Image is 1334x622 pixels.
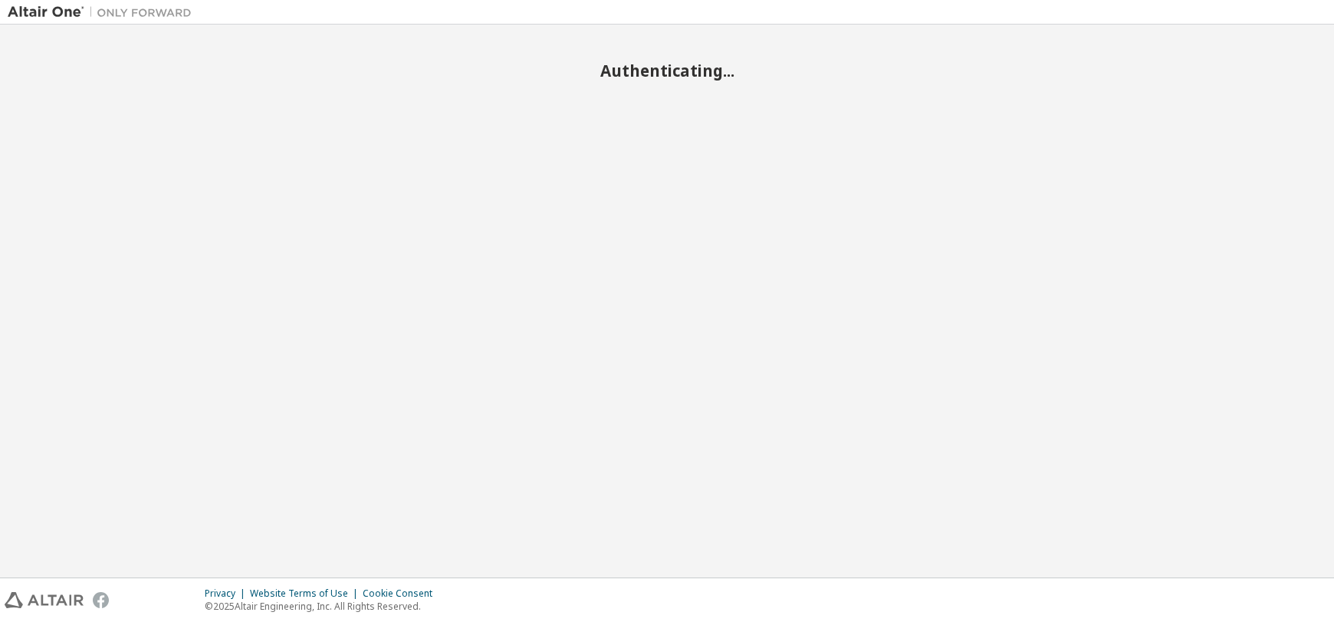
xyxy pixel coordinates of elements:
[205,600,442,613] p: © 2025 Altair Engineering, Inc. All Rights Reserved.
[205,587,250,600] div: Privacy
[93,592,109,608] img: facebook.svg
[8,61,1326,81] h2: Authenticating...
[250,587,363,600] div: Website Terms of Use
[363,587,442,600] div: Cookie Consent
[8,5,199,20] img: Altair One
[5,592,84,608] img: altair_logo.svg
